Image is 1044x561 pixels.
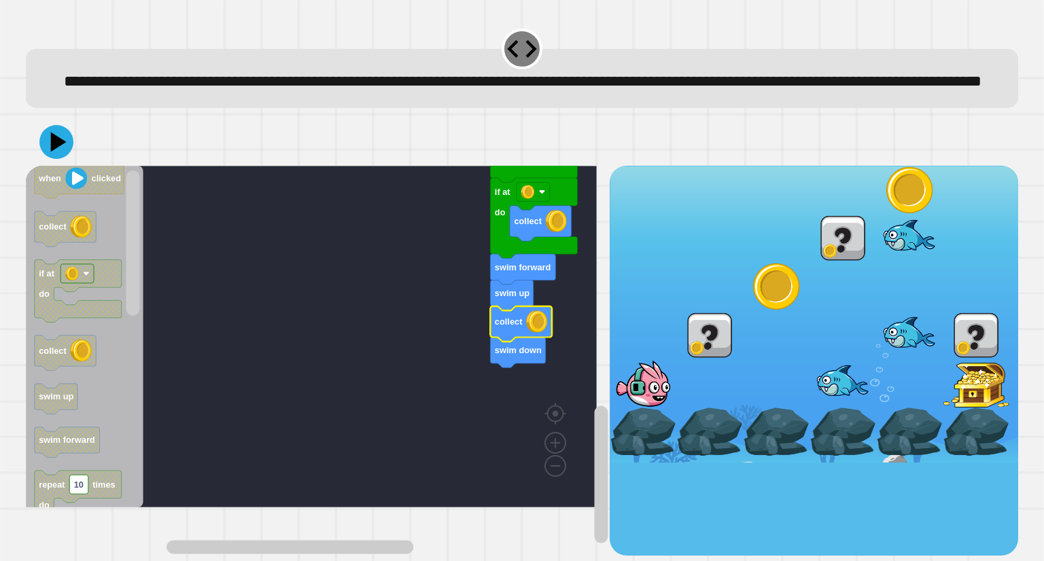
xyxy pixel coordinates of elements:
[515,216,542,226] text: collect
[495,187,510,197] text: if at
[26,166,609,556] div: Blockly Workspace
[39,346,67,356] text: collect
[39,435,96,445] text: swim forward
[39,391,74,401] text: swim up
[39,268,55,278] text: if at
[39,221,67,232] text: collect
[74,479,84,490] text: 10
[495,262,551,272] text: swim forward
[495,316,523,327] text: collect
[39,289,50,299] text: do
[39,479,66,490] text: repeat
[93,479,116,490] text: times
[92,173,121,183] text: clicked
[39,173,62,183] text: when
[495,345,542,355] text: swim down
[495,288,529,298] text: swim up
[495,207,506,217] text: do
[39,500,50,510] text: do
